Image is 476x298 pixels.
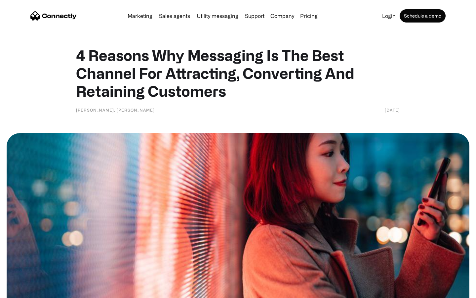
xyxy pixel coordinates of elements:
a: Support [242,13,267,19]
a: Schedule a demo [400,9,446,23]
div: [PERSON_NAME], [PERSON_NAME] [76,107,155,113]
a: Login [379,13,398,19]
aside: Language selected: English [7,286,40,296]
a: Marketing [125,13,155,19]
h1: 4 Reasons Why Messaging Is The Best Channel For Attracting, Converting And Retaining Customers [76,46,400,100]
a: Sales agents [156,13,193,19]
a: Utility messaging [194,13,241,19]
div: [DATE] [385,107,400,113]
ul: Language list [13,286,40,296]
a: Pricing [297,13,320,19]
div: Company [270,11,294,21]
